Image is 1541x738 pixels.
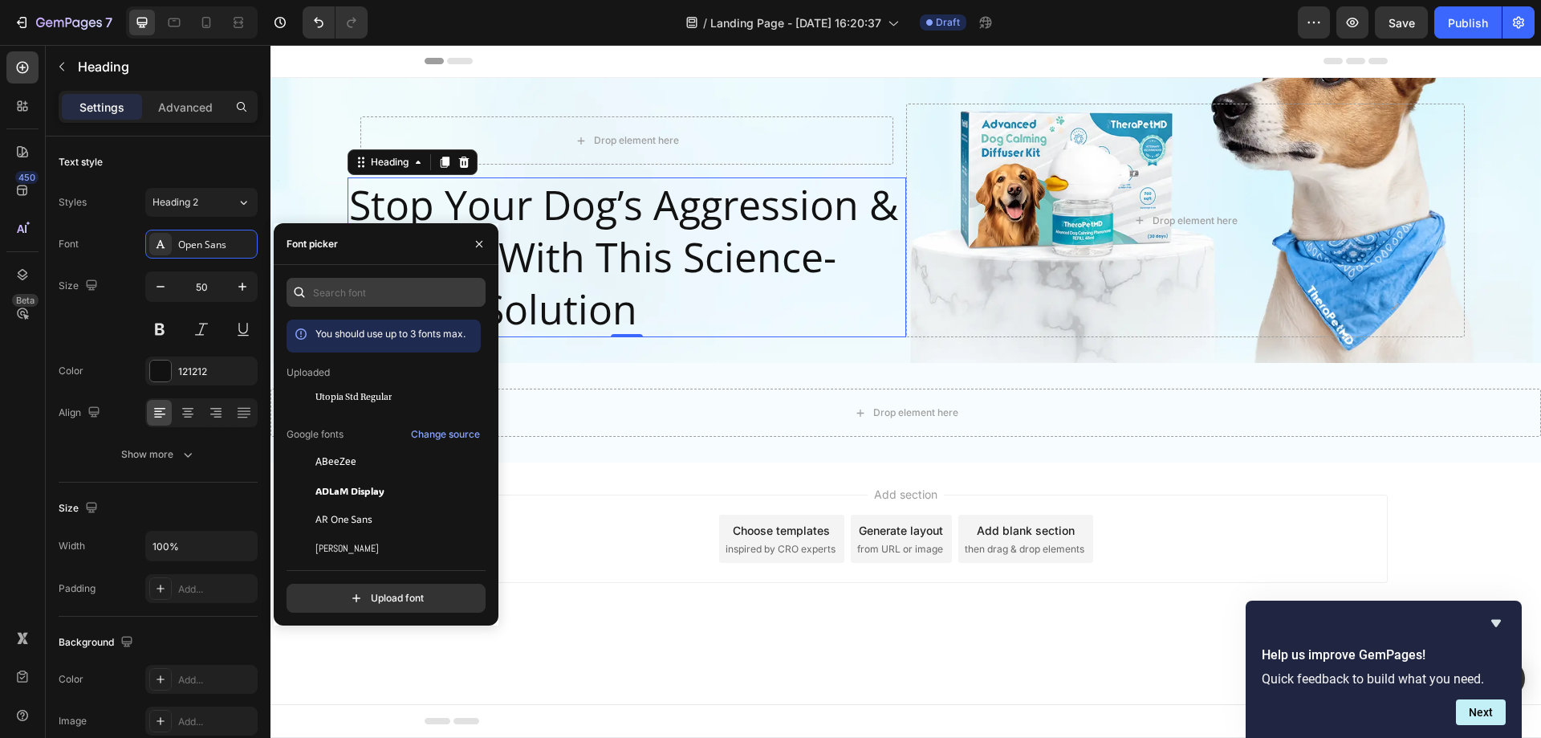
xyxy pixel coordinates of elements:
[79,99,124,116] p: Settings
[455,497,565,512] span: inspired by CRO experts
[15,171,39,184] div: 450
[158,99,213,116] p: Advanced
[1389,16,1415,30] span: Save
[1486,614,1506,633] button: Hide survey
[706,477,804,494] div: Add blank section
[178,365,254,379] div: 121212
[287,427,344,442] p: Google fonts
[1262,614,1506,725] div: Help us improve GemPages!
[1375,6,1428,39] button: Save
[12,294,39,307] div: Beta
[315,541,379,556] span: [PERSON_NAME]
[59,632,136,654] div: Background
[587,497,673,512] span: from URL or image
[59,275,101,297] div: Size
[78,57,251,76] p: Heading
[97,110,141,124] div: Heading
[323,89,409,102] div: Drop element here
[1262,671,1506,687] p: Quick feedback to build what you need.
[59,364,83,378] div: Color
[936,15,960,30] span: Draft
[59,672,83,687] div: Color
[59,539,85,553] div: Width
[315,483,384,498] span: ADLaM Display
[603,361,688,374] div: Drop element here
[315,328,466,340] span: You should use up to 3 fonts max.
[462,477,559,494] div: Choose templates
[59,498,101,520] div: Size
[121,446,196,463] div: Show more
[694,497,814,512] span: then drag & drop elements
[303,6,368,39] div: Undo/Redo
[6,6,120,39] button: 7
[178,715,254,729] div: Add...
[77,133,636,292] h2: Rich Text Editor. Editing area: main
[59,237,79,251] div: Font
[152,195,198,210] span: Heading 2
[410,425,481,444] button: Change source
[411,427,480,442] div: Change source
[1448,14,1488,31] div: Publish
[588,477,673,494] div: Generate layout
[59,402,104,424] div: Align
[287,237,338,251] div: Font picker
[59,714,87,728] div: Image
[315,455,356,469] span: ABeeZee
[287,584,486,613] button: Upload font
[59,440,258,469] button: Show more
[315,512,372,527] span: AR One Sans
[348,590,424,606] div: Upload font
[59,581,96,596] div: Padding
[270,45,1541,738] iframe: Design area
[146,532,257,561] input: Auto
[287,365,330,380] p: Uploaded
[59,155,103,169] div: Text style
[710,14,881,31] span: Landing Page - [DATE] 16:20:37
[315,390,392,405] span: Utopia Std Regular
[703,14,707,31] span: /
[145,188,258,217] button: Heading 2
[287,278,486,307] input: Search font
[1456,699,1506,725] button: Next question
[79,134,634,291] p: Stop Your Dog’s Aggression & Anxiety With This Science-Driven Solution
[178,238,254,252] div: Open Sans
[1434,6,1502,39] button: Publish
[597,441,673,458] span: Add section
[178,582,254,597] div: Add...
[882,169,967,182] div: Drop element here
[178,673,254,687] div: Add...
[105,13,112,32] p: 7
[59,195,87,210] div: Styles
[1262,646,1506,665] h2: Help us improve GemPages!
